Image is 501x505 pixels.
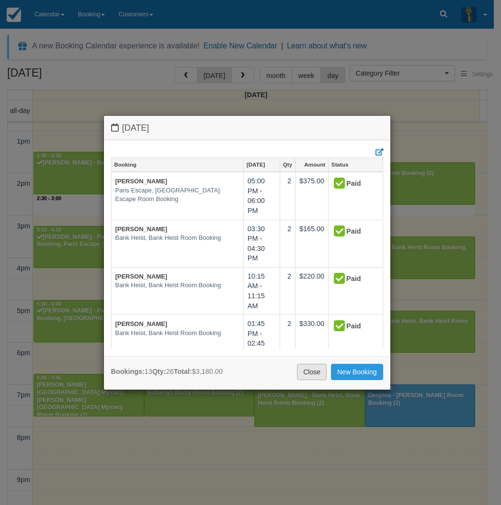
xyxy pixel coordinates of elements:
a: [PERSON_NAME] [115,273,168,280]
a: Amount [296,158,328,171]
div: Paid [332,271,370,287]
a: [PERSON_NAME] [115,178,168,185]
a: Qty [280,158,295,171]
em: Paris Escape, [GEOGRAPHIC_DATA] Escape Room Booking [115,186,239,204]
em: Bank Heist, Bank Heist Room Booking [115,281,239,290]
td: $375.00 [295,172,328,220]
em: Bank Heist, Bank Heist Room Booking [115,329,239,338]
div: 13 26 $3,180.00 [111,367,223,377]
strong: Total: [174,368,192,375]
strong: Bookings: [111,368,145,375]
div: Paid [332,176,370,191]
a: [PERSON_NAME] [115,320,168,327]
td: $330.00 [295,315,328,362]
td: 2 [280,172,295,220]
a: [DATE] [244,158,280,171]
a: [PERSON_NAME] [115,225,168,233]
td: $220.00 [295,267,328,314]
td: 05:00 PM - 06:00 PM [243,172,280,220]
td: 10:15 AM - 11:15 AM [243,267,280,314]
a: Booking [112,158,243,171]
td: 2 [280,267,295,314]
td: 2 [280,220,295,267]
a: Status [329,158,382,171]
div: Paid [332,224,370,239]
td: 2 [280,315,295,362]
a: New Booking [331,364,383,380]
strong: Qty: [152,368,166,375]
td: 01:45 PM - 02:45 PM [243,315,280,362]
td: 03:30 PM - 04:30 PM [243,220,280,267]
td: $165.00 [295,220,328,267]
div: Paid [332,319,370,334]
a: Close [297,364,327,380]
em: Bank Heist, Bank Heist Room Booking [115,234,239,243]
h4: [DATE] [111,123,383,133]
